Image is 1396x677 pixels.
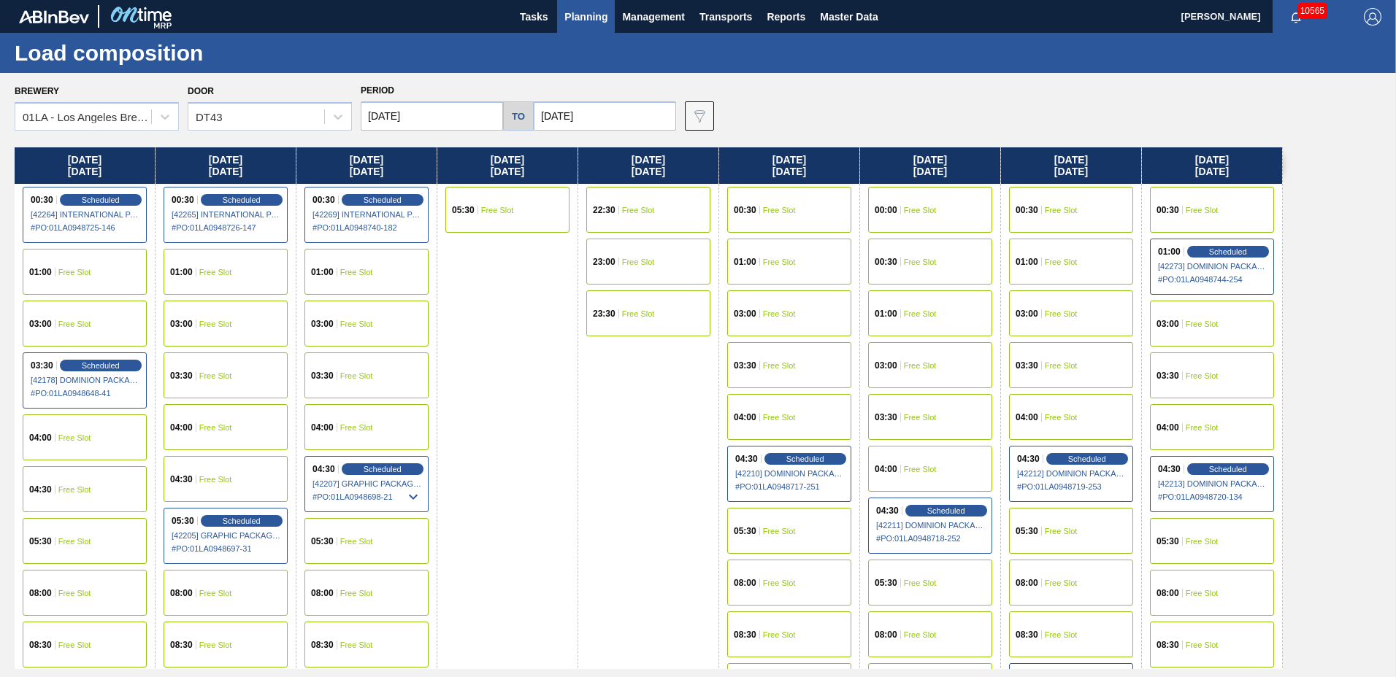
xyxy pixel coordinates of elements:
span: 03:00 [29,320,52,328]
span: [42213] DOMINION PACKAGING, INC. - 0008325026 [1158,479,1267,488]
input: mm/dd/yyyy [534,101,676,131]
div: [DATE] [DATE] [296,147,437,184]
span: [42265] INTERNATIONAL PAPER COMPANY - 0008219760 [172,210,281,219]
label: Door [188,86,214,96]
span: 03:30 [1157,371,1179,380]
button: icon-filter-gray [685,101,714,131]
span: 01:00 [1158,247,1181,256]
span: Free Slot [58,589,91,597]
span: # PO : 01LA0948725-146 [31,219,140,236]
div: DT43 [196,111,223,123]
span: 05:30 [172,517,194,525]
span: 03:00 [1157,320,1179,328]
span: Free Slot [199,475,232,484]
span: [42212] DOMINION PACKAGING, INC. - 0008325026 [1017,469,1127,478]
span: 00:30 [312,196,335,204]
span: Free Slot [1186,371,1219,380]
span: Free Slot [58,485,91,494]
span: Free Slot [622,309,655,318]
span: 00:30 [1016,206,1038,214]
span: Scheduled [1209,465,1247,473]
span: Free Slot [904,579,937,587]
span: Free Slot [1045,258,1078,266]
span: 04:00 [875,465,897,473]
span: Free Slot [622,258,655,266]
span: 23:00 [593,258,615,266]
span: Free Slot [58,268,91,276]
div: [DATE] [DATE] [15,147,155,184]
span: Scheduled [223,517,261,525]
span: 04:30 [1158,465,1181,473]
span: Free Slot [763,361,796,370]
span: 03:30 [875,413,897,422]
span: [42178] DOMINION PACKAGING, INC. - 0008325026 [31,376,140,384]
span: # PO : 01LA0948719-253 [1017,478,1127,495]
span: 08:00 [1016,579,1038,587]
span: [42273] DOMINION PACKAGING, INC. - 0008325026 [1158,262,1267,271]
span: [42264] INTERNATIONAL PAPER COMPANY - 0008219760 [31,210,140,219]
span: 04:00 [734,413,756,422]
span: 10565 [1297,3,1327,19]
span: Free Slot [1186,423,1219,432]
span: Free Slot [340,320,373,328]
span: 00:30 [1157,206,1179,214]
span: 08:30 [29,641,52,649]
div: [DATE] [DATE] [719,147,859,184]
span: 23:30 [593,309,615,318]
span: Free Slot [1045,579,1078,587]
img: TNhmsLtSVTkK8tSr43FrP2fwEKptu5GPRR3wAAAABJRU5ErkJggg== [19,10,89,23]
span: 00:30 [734,206,756,214]
span: 04:00 [170,423,193,432]
span: 04:00 [1157,423,1179,432]
span: 01:00 [1016,258,1038,266]
span: Free Slot [199,320,232,328]
span: Tasks [518,8,550,26]
span: 04:30 [312,465,335,473]
span: # PO : 01LA0948718-252 [876,530,986,547]
span: [42269] INTERNATIONAL PAPER COMPANY - 0008219760 [312,210,422,219]
span: Free Slot [199,641,232,649]
span: Free Slot [199,268,232,276]
div: [DATE] [DATE] [1142,147,1282,184]
span: Free Slot [763,206,796,214]
div: [DATE] [DATE] [578,147,718,184]
span: 22:30 [593,206,615,214]
span: Free Slot [199,423,232,432]
span: Free Slot [1186,641,1219,649]
span: Free Slot [340,268,373,276]
span: # PO : 01LA0948740-182 [312,219,422,236]
span: 04:30 [170,475,193,484]
span: [42205] GRAPHIC PACKAGING INTERNATIONA - 0008221069 [172,531,281,540]
span: Free Slot [1045,206,1078,214]
span: 03:30 [734,361,756,370]
span: 03:00 [875,361,897,370]
button: Notifications [1273,7,1319,27]
span: 03:00 [311,320,334,328]
span: 08:00 [734,579,756,587]
span: Planning [564,8,607,26]
span: Scheduled [364,465,402,473]
span: 08:30 [1016,630,1038,639]
span: 05:30 [452,206,475,214]
span: Master Data [820,8,878,26]
span: 08:30 [1157,641,1179,649]
div: 01LA - Los Angeles Brewery [23,111,153,123]
span: Free Slot [1045,309,1078,318]
span: Free Slot [58,320,91,328]
span: 08:00 [875,630,897,639]
span: 03:00 [170,320,193,328]
span: Free Slot [199,589,232,597]
span: Free Slot [481,206,514,214]
span: Reports [767,8,805,26]
span: Free Slot [1045,361,1078,370]
span: 05:30 [1016,527,1038,535]
span: Scheduled [223,196,261,204]
span: 01:00 [734,258,756,266]
span: Scheduled [1068,454,1106,463]
span: # PO : 01LA0948648-41 [31,384,140,402]
span: 04:00 [29,433,52,442]
img: icon-filter-gray [691,107,708,125]
span: 05:30 [29,537,52,546]
label: Brewery [15,86,59,96]
span: 01:00 [875,309,897,318]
